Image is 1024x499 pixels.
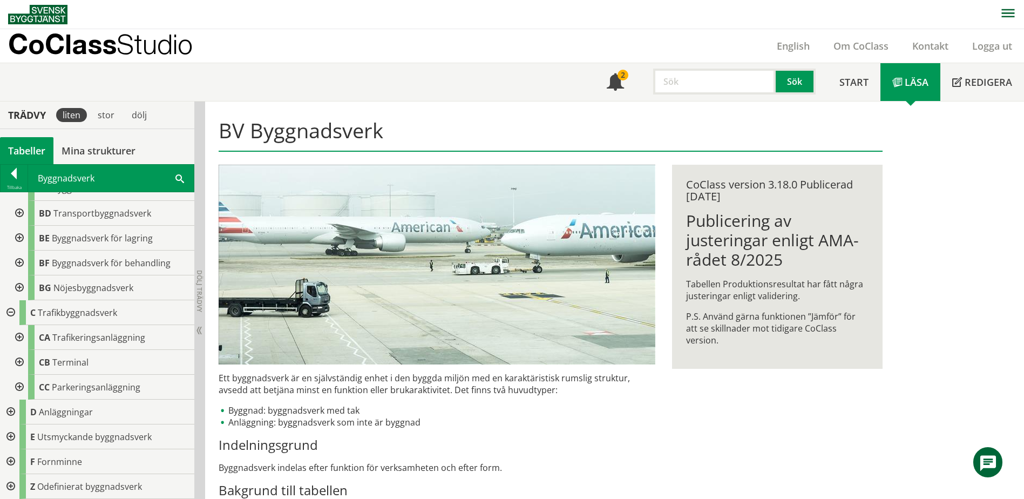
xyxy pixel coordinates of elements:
span: BE [39,232,50,244]
a: CoClassStudio [8,29,216,63]
a: Läsa [880,63,940,101]
div: dölj [125,108,153,122]
a: Start [828,63,880,101]
span: BG [39,282,51,294]
span: CC [39,381,50,393]
div: liten [56,108,87,122]
span: Utsmyckande byggnadsverk [37,431,152,443]
div: 2 [618,70,628,80]
span: E [30,431,35,443]
span: Anläggningar [39,406,93,418]
a: Mina strukturer [53,137,144,164]
span: Parkeringsanläggning [52,381,140,393]
h1: Publicering av justeringar enligt AMA-rådet 8/2025 [686,211,868,269]
span: CA [39,332,50,343]
span: C [30,307,36,319]
div: Trädvy [2,109,52,121]
span: Z [30,481,35,493]
p: Tabellen Produktionsresultat har fått några justeringar enligt validering. [686,278,868,302]
h1: BV Byggnadsverk [219,118,882,152]
span: Dölj trädvy [195,270,204,312]
span: Odefinierat byggnadsverk [37,481,142,493]
span: Sök i tabellen [175,172,184,184]
span: D [30,406,37,418]
span: Studio [117,28,193,60]
a: Kontakt [900,39,960,52]
p: P.S. Använd gärna funktionen ”Jämför” för att se skillnader mot tidigare CoClass version. [686,311,868,346]
span: Terminal [52,356,89,368]
span: Start [839,76,869,89]
span: Trafikbyggnadsverk [38,307,117,319]
h3: Indelningsgrund [219,437,655,453]
span: F [30,456,35,468]
a: Om CoClass [822,39,900,52]
div: stor [91,108,121,122]
span: BF [39,257,50,269]
span: Redigera [965,76,1012,89]
span: Fornminne [37,456,82,468]
span: Byggnadsverk för behandling [52,257,171,269]
span: Byggnadsverk för lagring [52,232,153,244]
a: 2 [595,63,636,101]
img: Svensk Byggtjänst [8,5,67,24]
h3: Bakgrund till tabellen [219,482,655,498]
li: Byggnad: byggnadsverk med tak [219,404,655,416]
li: Anläggning: byggnadsverk som inte är byggnad [219,416,655,428]
span: Transportbyggnadsverk [53,207,151,219]
button: Sök [776,69,816,95]
span: BD [39,207,51,219]
a: Logga ut [960,39,1024,52]
div: Byggnadsverk [28,165,194,192]
span: Notifikationer [607,75,624,92]
p: CoClass [8,38,193,50]
a: English [765,39,822,52]
img: flygplatsbana.jpg [219,165,655,365]
div: Tillbaka [1,183,28,192]
span: Trafikeringsanläggning [52,332,145,343]
span: Läsa [905,76,928,89]
input: Sök [653,69,776,95]
div: CoClass version 3.18.0 Publicerad [DATE] [686,179,868,203]
span: CB [39,356,50,368]
span: Nöjesbyggnadsverk [53,282,133,294]
a: Redigera [940,63,1024,101]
